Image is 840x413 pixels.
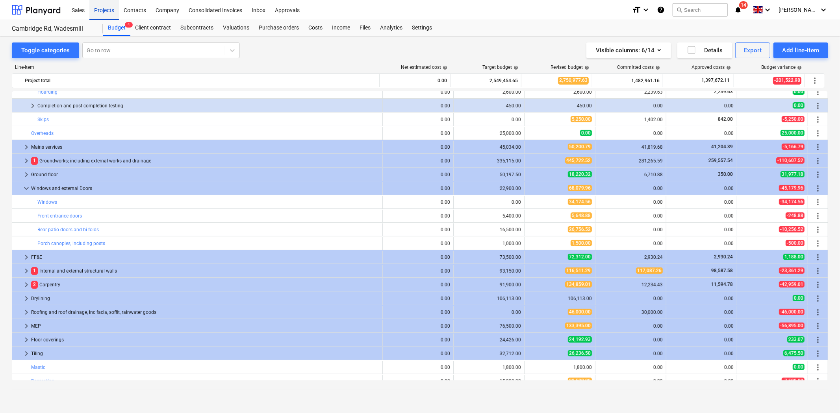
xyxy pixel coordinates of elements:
[813,211,823,221] span: More actions
[568,350,592,356] span: 26,236.50
[441,65,447,70] span: help
[813,308,823,317] span: More actions
[22,294,31,303] span: keyboard_arrow_right
[31,278,379,291] div: Carpentry
[813,170,823,179] span: More actions
[687,45,723,55] div: Details
[782,45,820,55] div: Add line-item
[386,131,450,136] div: 0.00
[773,77,801,84] span: -201,522.98
[327,20,355,36] div: Income
[793,295,805,301] span: 0.00
[779,226,805,232] span: -10,256.52
[386,158,450,164] div: 0.00
[761,65,802,70] div: Budget variance
[457,103,521,109] div: 450.00
[218,20,254,36] a: Valuations
[713,89,734,94] span: 2,239.63
[457,117,521,122] div: 0.00
[708,158,734,163] span: 259,557.54
[22,253,31,262] span: keyboard_arrow_right
[457,186,521,191] div: 22,900.00
[586,42,671,58] button: Visible columns:6/14
[31,131,54,136] a: Overheads
[641,5,651,15] i: keyboard_arrow_down
[779,323,805,329] span: -56,895.00
[599,310,663,315] div: 30,000.00
[813,349,823,358] span: More actions
[786,212,805,219] span: -248.88
[669,365,734,370] div: 0.00
[28,101,37,111] span: keyboard_arrow_right
[779,281,805,288] span: -42,959.01
[813,266,823,276] span: More actions
[813,87,823,97] span: More actions
[673,3,728,17] button: Search
[254,20,304,36] div: Purchase orders
[386,351,450,356] div: 0.00
[37,89,57,95] a: Hoarding
[25,74,376,87] div: Project total
[710,282,734,287] span: 11,594.78
[386,296,450,301] div: 0.00
[801,375,840,413] iframe: Chat Widget
[386,144,450,150] div: 0.00
[31,292,379,305] div: Drylining
[813,239,823,248] span: More actions
[669,296,734,301] div: 0.00
[669,337,734,343] div: 0.00
[813,280,823,289] span: More actions
[599,337,663,343] div: 0.00
[568,226,592,232] span: 26,756.52
[304,20,327,36] a: Costs
[596,45,662,55] div: Visible columns : 6/14
[31,157,38,164] span: 1
[457,323,521,329] div: 76,500.00
[599,103,663,109] div: 0.00
[669,323,734,329] div: 0.00
[669,131,734,136] div: 0.00
[595,74,660,87] div: 1,482,961.16
[763,5,772,15] i: keyboard_arrow_down
[599,89,663,95] div: 2,239.63
[783,350,805,356] span: 6,475.50
[386,337,450,343] div: 0.00
[528,89,592,95] div: 2,600.00
[599,351,663,356] div: 0.00
[568,309,592,315] span: 46,000.00
[386,89,450,95] div: 0.00
[813,294,823,303] span: More actions
[779,185,805,191] span: -45,179.96
[130,20,176,36] a: Client contract
[22,280,31,289] span: keyboard_arrow_right
[37,100,379,112] div: Completion and post completion testing
[657,5,665,15] i: Knowledge base
[528,296,592,301] div: 106,113.00
[386,227,450,232] div: 0.00
[669,241,734,246] div: 0.00
[457,351,521,356] div: 32,712.00
[813,115,823,124] span: More actions
[813,129,823,138] span: More actions
[22,266,31,276] span: keyboard_arrow_right
[692,65,731,70] div: Approved costs
[31,306,379,319] div: Roofing and roof drainage, inc facia, soffit, rainwater goods
[599,158,663,164] div: 281,265.59
[457,227,521,232] div: 16,500.00
[568,336,592,343] span: 24,192.93
[565,323,592,329] span: 133,395.00
[669,227,734,232] div: 0.00
[457,213,521,219] div: 5,400.00
[599,213,663,219] div: 0.00
[599,186,663,191] div: 0.00
[565,281,592,288] span: 134,859.01
[779,267,805,274] span: -23,361.29
[710,268,734,273] span: 98,587.58
[599,227,663,232] div: 0.00
[454,74,518,87] div: 2,549,454.65
[781,171,805,177] span: 31,977.18
[22,349,31,358] span: keyboard_arrow_right
[813,197,823,207] span: More actions
[12,42,79,58] button: Toggle categories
